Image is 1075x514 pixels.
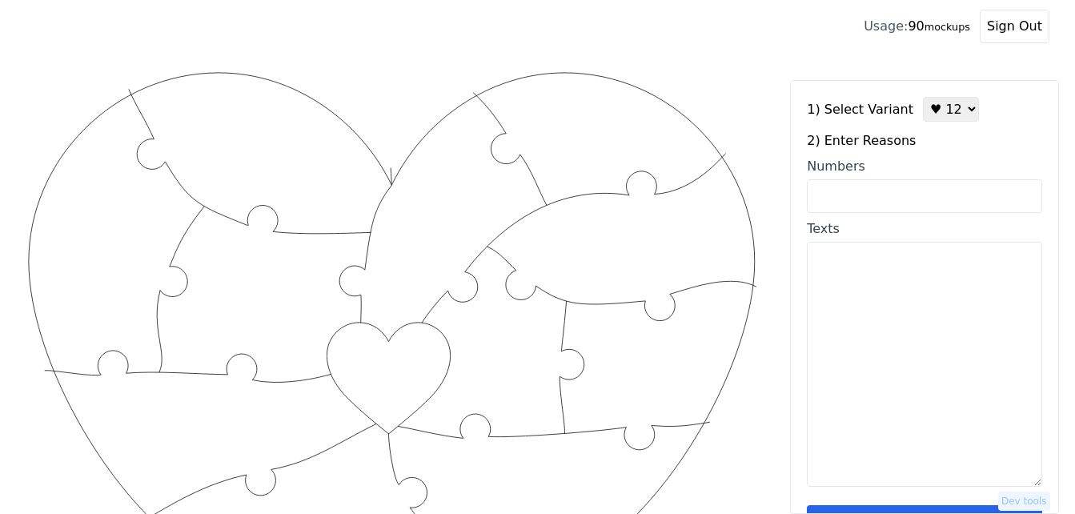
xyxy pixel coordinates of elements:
[807,179,1042,213] input: Numbers
[807,219,1042,239] div: Texts
[807,100,913,119] label: 1) Select Variant
[998,492,1050,511] button: Dev tools
[980,10,1049,43] button: Sign Out
[864,17,970,36] div: 90
[864,18,908,34] span: Usage:
[807,242,1042,487] textarea: Texts
[925,21,970,33] small: mockups
[807,131,1042,151] label: 2) Enter Reasons
[807,157,1042,176] div: Numbers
